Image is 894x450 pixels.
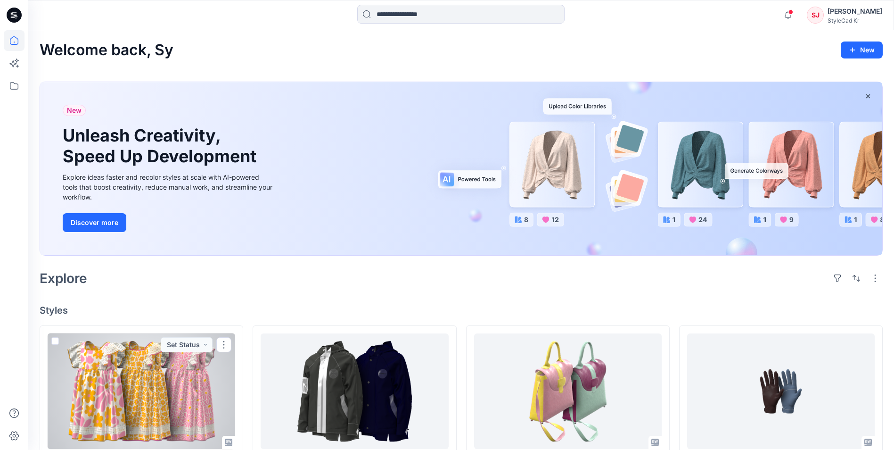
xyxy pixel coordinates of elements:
[828,6,882,17] div: [PERSON_NAME]
[40,305,883,316] h4: Styles
[474,333,662,449] a: Leather Handbag
[807,7,824,24] div: SJ
[63,213,126,232] button: Discover more
[261,333,448,449] a: FW22WO0010_W_Raincoat
[687,333,875,449] a: Glove
[63,172,275,202] div: Explore ideas faster and recolor styles at scale with AI-powered tools that boost creativity, red...
[63,213,275,232] a: Discover more
[40,42,173,59] h2: Welcome back, Sy
[63,125,261,166] h1: Unleash Creativity, Speed Up Development
[828,17,882,24] div: StyleCad Kr
[67,105,82,116] span: New
[40,271,87,286] h2: Explore
[48,333,235,449] a: Kids Ruffle Dress
[841,42,883,58] button: New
